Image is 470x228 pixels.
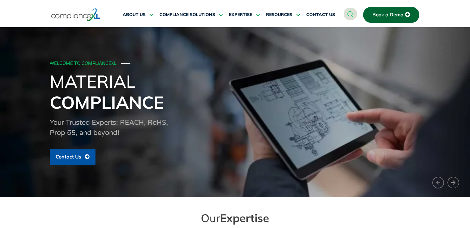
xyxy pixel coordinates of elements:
span: Contact Us [56,154,81,160]
div: WELCOME TO COMPLIANCEXL [50,61,419,66]
span: ─── [121,61,130,66]
span: Expertise [220,211,269,225]
span: EXPERTISE [229,12,252,18]
a: navsearch-button [344,8,357,20]
span: ABOUT US [123,12,146,18]
a: Book a Demo [363,7,419,23]
a: EXPERTISE [229,7,260,22]
span: COMPLIANCE SOLUTIONS [159,12,215,18]
span: Your Trusted Experts: REACH, RoHS, Prop 65, and beyond! [50,119,168,137]
a: RESOURCES [266,7,300,22]
img: logo-one.svg [51,8,100,22]
span: CONTACT US [306,12,335,18]
span: Compliance [50,91,164,113]
h1: Material [50,71,421,113]
a: COMPLIANCE SOLUTIONS [159,7,223,22]
a: CONTACT US [306,7,335,22]
span: RESOURCES [266,12,292,18]
a: Contact Us [50,149,95,165]
a: ABOUT US [123,7,153,22]
span: Book a Demo [372,12,403,18]
h2: Our [62,211,408,225]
